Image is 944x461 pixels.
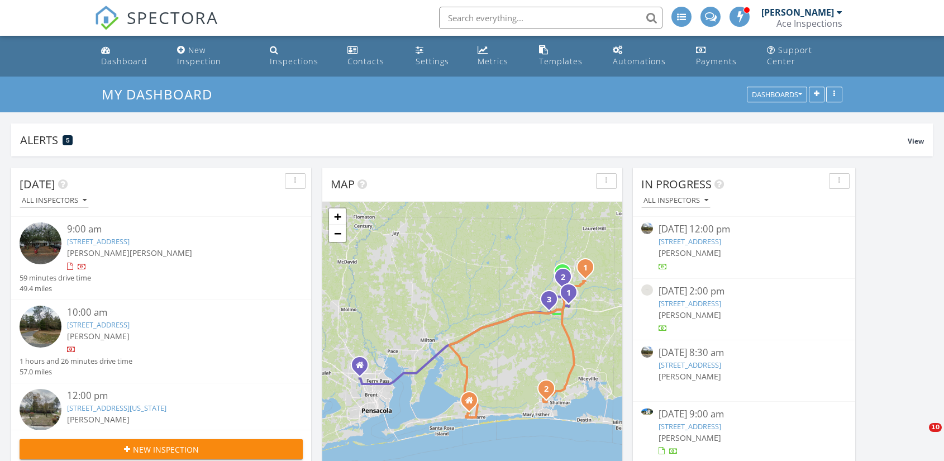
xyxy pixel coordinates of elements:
[566,289,571,297] i: 1
[127,6,218,29] span: SPECTORA
[659,360,721,370] a: [STREET_ADDRESS]
[929,423,942,432] span: 10
[20,177,55,192] span: [DATE]
[329,225,346,242] a: Zoom out
[659,298,721,308] a: [STREET_ADDRESS]
[67,320,130,330] a: [STREET_ADDRESS]
[20,222,303,294] a: 9:00 am [STREET_ADDRESS] [PERSON_NAME][PERSON_NAME] 59 minutes drive time 49.4 miles
[20,222,61,264] img: streetview
[20,389,61,431] img: streetview
[67,389,279,403] div: 12:00 pm
[94,15,218,39] a: SPECTORA
[641,408,653,415] img: 9329667%2Fcover_photos%2FaVBk9JNUMucDm5P3ltqp%2Fsmall.jpg
[360,365,366,372] div: 8437 Cherry Ave , Pensacola FL 32534
[20,193,89,208] button: All Inspectors
[270,56,318,66] div: Inspections
[659,421,721,431] a: [STREET_ADDRESS]
[659,433,721,443] span: [PERSON_NAME]
[535,40,599,72] a: Templates
[173,40,256,72] a: New Inspection
[66,136,70,144] span: 5
[659,371,721,382] span: [PERSON_NAME]
[762,40,847,72] a: Support Center
[776,18,842,29] div: Ace Inspections
[343,40,402,72] a: Contacts
[641,284,653,296] img: streetview
[20,306,61,348] img: streetview
[641,177,712,192] span: In Progress
[20,306,303,377] a: 10:00 am [STREET_ADDRESS] [PERSON_NAME] 1 hours and 26 minutes drive time 57.0 miles
[641,346,653,358] img: streetview
[569,292,575,299] div: 307 Crooked Pine Ct, Crestview, FL 32539
[752,91,802,99] div: Dashboards
[641,222,847,272] a: [DATE] 12:00 pm [STREET_ADDRESS] [PERSON_NAME]
[747,87,807,103] button: Dashboards
[641,284,847,334] a: [DATE] 2:00 pm [STREET_ADDRESS] [PERSON_NAME]
[20,367,132,377] div: 57.0 miles
[659,222,830,236] div: [DATE] 12:00 pm
[133,444,199,455] span: New Inspection
[416,56,449,66] div: Settings
[767,45,812,66] div: Support Center
[539,56,583,66] div: Templates
[439,7,662,29] input: Search everything...
[102,85,222,103] a: My Dashboard
[641,222,653,234] img: streetview
[22,197,87,205] div: All Inspectors
[643,197,708,205] div: All Inspectors
[67,236,130,246] a: [STREET_ADDRESS]
[613,56,666,66] div: Automations
[692,40,754,72] a: Payments
[20,132,908,148] div: Alerts
[347,56,384,66] div: Contacts
[20,389,303,460] a: 12:00 pm [STREET_ADDRESS][US_STATE] [PERSON_NAME] 16 minutes drive time 5.0 miles
[641,346,847,395] a: [DATE] 8:30 am [STREET_ADDRESS] [PERSON_NAME]
[265,40,334,72] a: Inspections
[473,40,526,72] a: Metrics
[177,45,221,66] div: New Inspection
[659,284,830,298] div: [DATE] 2:00 pm
[411,40,464,72] a: Settings
[329,208,346,225] a: Zoom in
[478,56,508,66] div: Metrics
[641,407,847,457] a: [DATE] 9:00 am [STREET_ADDRESS] [PERSON_NAME]
[67,414,130,425] span: [PERSON_NAME]
[583,264,588,272] i: 1
[67,248,130,258] span: [PERSON_NAME]
[101,56,147,66] div: Dashboard
[544,386,549,393] i: 2
[20,283,91,294] div: 49.4 miles
[641,193,711,208] button: All Inspectors
[561,274,565,282] i: 2
[67,306,279,320] div: 10:00 am
[608,40,683,72] a: Automations (Advanced)
[659,310,721,320] span: [PERSON_NAME]
[67,222,279,236] div: 9:00 am
[97,40,164,72] a: Dashboard
[331,177,355,192] span: Map
[547,296,551,304] i: 3
[67,331,130,341] span: [PERSON_NAME]
[20,439,303,459] button: New Inspection
[908,136,924,146] span: View
[469,400,476,407] div: 7869 Fenwick St, Navarre FL 32566
[20,356,132,367] div: 1 hours and 26 minutes drive time
[659,236,721,246] a: [STREET_ADDRESS]
[94,6,119,30] img: The Best Home Inspection Software - Spectora
[659,248,721,258] span: [PERSON_NAME]
[130,248,192,258] span: [PERSON_NAME]
[906,423,933,450] iframe: Intercom live chat
[761,7,834,18] div: [PERSON_NAME]
[549,299,556,306] div: 538 Tikell Dr, Crestview, FL 32536
[659,407,830,421] div: [DATE] 9:00 am
[67,403,166,413] a: [STREET_ADDRESS][US_STATE]
[563,277,570,283] div: 1511 Texas Pkwy, Crestview, FL 32536
[585,267,592,274] div: 3607 Poverty Creek Rd, Crestview, FL 32539
[696,56,737,66] div: Payments
[20,273,91,283] div: 59 minutes drive time
[546,388,553,395] div: 302 Racetrack Rd NW, Fort Walton Beach, FL 32547
[659,346,830,360] div: [DATE] 8:30 am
